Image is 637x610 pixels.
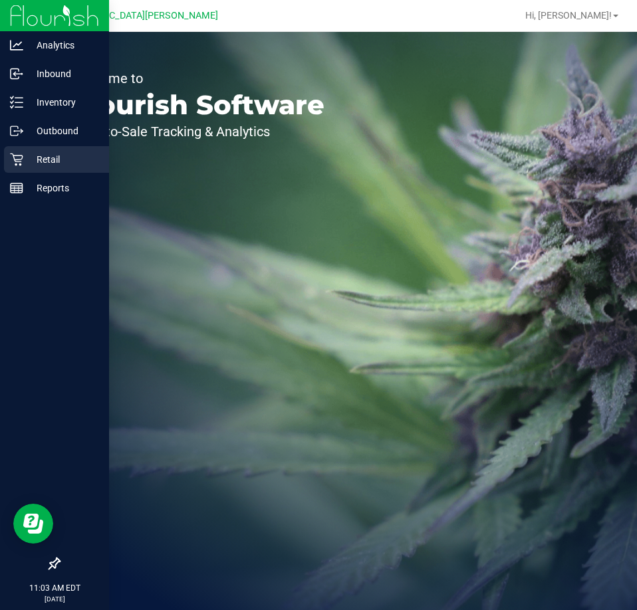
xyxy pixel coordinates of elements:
[23,180,103,196] p: Reports
[10,124,23,138] inline-svg: Outbound
[6,594,103,604] p: [DATE]
[23,37,103,53] p: Analytics
[10,39,23,52] inline-svg: Analytics
[23,123,103,139] p: Outbound
[6,582,103,594] p: 11:03 AM EDT
[10,181,23,195] inline-svg: Reports
[525,10,612,21] span: Hi, [PERSON_NAME]!
[72,92,324,118] p: Flourish Software
[10,153,23,166] inline-svg: Retail
[72,72,324,85] p: Welcome to
[10,96,23,109] inline-svg: Inventory
[10,67,23,80] inline-svg: Inbound
[54,10,218,21] span: [GEOGRAPHIC_DATA][PERSON_NAME]
[23,66,103,82] p: Inbound
[13,504,53,544] iframe: Resource center
[72,125,324,138] p: Seed-to-Sale Tracking & Analytics
[23,94,103,110] p: Inventory
[23,152,103,167] p: Retail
